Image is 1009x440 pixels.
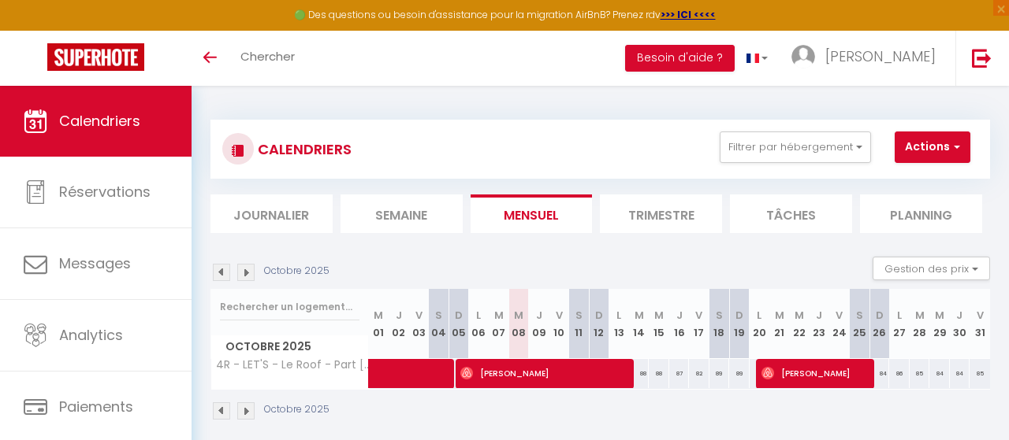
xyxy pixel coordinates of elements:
li: Tâches [730,194,852,233]
img: logout [972,48,992,68]
span: [PERSON_NAME] [460,358,624,388]
th: 31 [970,289,990,359]
div: 84 [929,359,949,388]
th: 10 [549,289,568,359]
div: 89 [729,359,749,388]
button: Actions [895,131,970,163]
th: 07 [489,289,508,359]
th: 17 [689,289,709,359]
div: 88 [629,359,649,388]
abbr: L [897,308,902,323]
abbr: M [935,308,944,323]
abbr: V [415,308,423,323]
th: 23 [810,289,829,359]
th: 19 [729,289,749,359]
button: Besoin d'aide ? [625,45,735,72]
abbr: V [836,308,843,323]
abbr: M [514,308,523,323]
th: 26 [869,289,889,359]
a: >>> ICI <<<< [661,8,716,21]
div: 89 [709,359,729,388]
th: 04 [429,289,449,359]
div: 85 [910,359,929,388]
th: 27 [889,289,909,359]
button: Gestion des prix [873,257,990,280]
button: Filtrer par hébergement [720,131,871,163]
li: Semaine [341,194,463,233]
div: 85 [970,359,990,388]
abbr: D [595,308,603,323]
th: 30 [950,289,970,359]
th: 06 [469,289,489,359]
abbr: J [956,308,962,323]
abbr: V [695,308,702,323]
abbr: V [977,308,984,323]
th: 14 [629,289,649,359]
th: 25 [850,289,869,359]
th: 16 [669,289,689,359]
p: Octobre 2025 [264,264,330,279]
abbr: M [775,308,784,323]
th: 02 [389,289,408,359]
th: 20 [750,289,769,359]
div: 86 [889,359,909,388]
abbr: M [494,308,504,323]
th: 01 [369,289,389,359]
p: Octobre 2025 [264,402,330,417]
li: Journalier [210,194,333,233]
th: 05 [449,289,468,359]
th: 09 [529,289,549,359]
th: 03 [408,289,428,359]
img: ... [791,45,815,68]
a: Chercher [229,31,307,86]
th: 15 [649,289,668,359]
abbr: L [757,308,761,323]
abbr: J [536,308,542,323]
abbr: J [676,308,683,323]
abbr: J [396,308,402,323]
h3: CALENDRIERS [254,131,352,167]
span: Chercher [240,48,295,65]
img: Super Booking [47,43,144,71]
abbr: S [435,308,442,323]
div: 84 [869,359,889,388]
abbr: S [575,308,583,323]
abbr: M [374,308,383,323]
abbr: L [616,308,621,323]
span: Calendriers [59,111,140,131]
span: [PERSON_NAME] [825,46,936,66]
li: Planning [860,194,982,233]
abbr: D [455,308,463,323]
abbr: M [795,308,804,323]
span: Analytics [59,325,123,345]
th: 29 [929,289,949,359]
a: ... [PERSON_NAME] [780,31,955,86]
th: 22 [789,289,809,359]
th: 24 [829,289,849,359]
span: Octobre 2025 [211,335,368,358]
span: 4R - LET'S - Le Roof - Part [DEMOGRAPHIC_DATA] [214,359,371,371]
abbr: D [876,308,884,323]
th: 11 [569,289,589,359]
th: 13 [609,289,629,359]
input: Rechercher un logement... [220,293,359,321]
th: 28 [910,289,929,359]
abbr: S [716,308,723,323]
li: Mensuel [471,194,593,233]
abbr: V [556,308,563,323]
abbr: M [635,308,644,323]
th: 12 [589,289,609,359]
th: 21 [769,289,789,359]
div: 82 [689,359,709,388]
span: [PERSON_NAME] [761,358,866,388]
div: 87 [669,359,689,388]
abbr: L [476,308,481,323]
th: 08 [508,289,528,359]
div: 88 [649,359,668,388]
li: Trimestre [600,194,722,233]
span: Réservations [59,182,151,202]
th: 18 [709,289,729,359]
abbr: D [735,308,743,323]
div: 84 [950,359,970,388]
